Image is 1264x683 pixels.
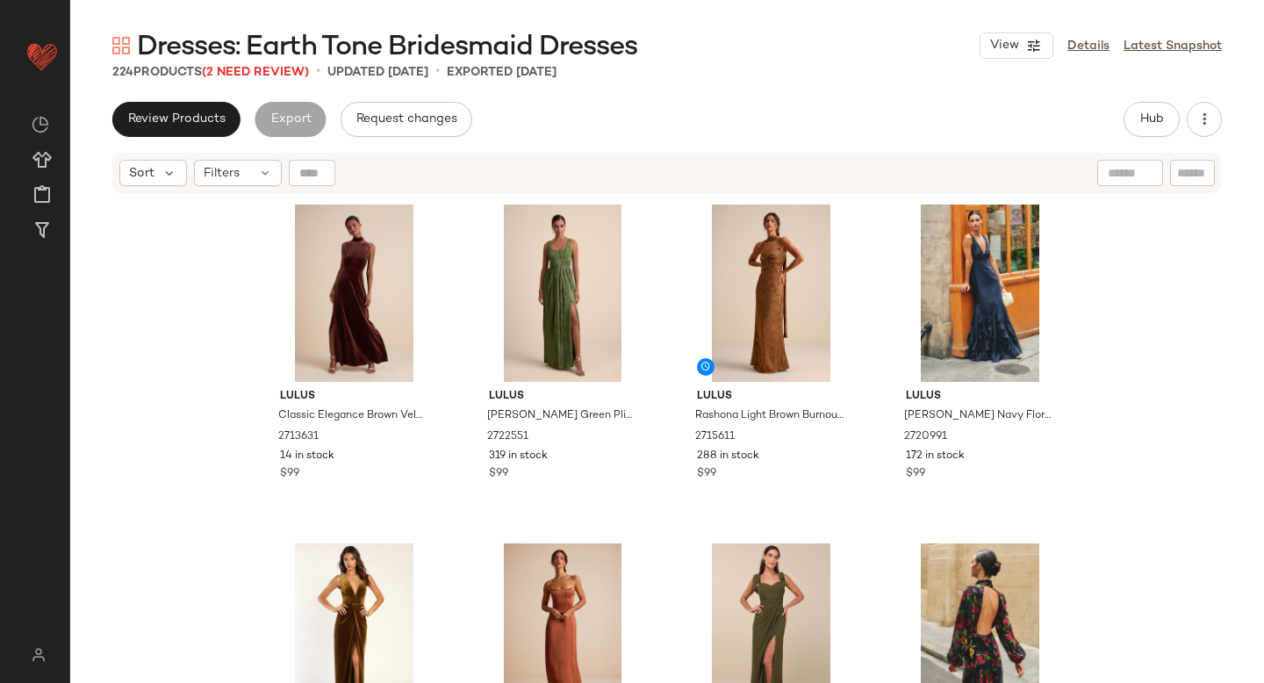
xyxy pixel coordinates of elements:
span: 2722551 [487,429,528,445]
span: 224 [112,66,133,79]
span: Lulus [697,389,845,405]
img: svg%3e [112,37,130,54]
span: Rashona Light Brown Burnout Sash Scarf Maxi Dress [695,408,844,424]
span: Classic Elegance Brown Velvet Sleeveless Mock Neck Maxi Dress [278,408,427,424]
span: Hub [1139,112,1164,126]
span: 14 in stock [280,449,334,464]
span: $99 [489,466,508,482]
span: 172 in stock [906,449,965,464]
img: 13112101_2720991.jpg [892,205,1068,382]
span: Filters [204,164,240,183]
p: Exported [DATE] [447,63,557,82]
span: $99 [697,466,716,482]
span: 319 in stock [489,449,548,464]
span: Dresses: Earth Tone Bridesmaid Dresses [137,30,638,65]
a: Latest Snapshot [1124,37,1222,55]
span: • [316,61,320,83]
img: 2722551_02_front_2025-08-19.jpg [475,205,651,382]
span: Lulus [489,389,637,405]
button: Hub [1124,102,1180,137]
span: Review Products [127,112,226,126]
span: Sort [129,164,154,183]
span: $99 [906,466,925,482]
span: Lulus [906,389,1054,405]
a: Details [1067,37,1110,55]
span: • [435,61,440,83]
span: Request changes [355,112,457,126]
span: 2715611 [695,429,735,445]
p: updated [DATE] [327,63,428,82]
span: View [989,39,1019,53]
img: svg%3e [32,116,49,133]
img: 2715611_02_front_2025-09-24.jpg [683,205,859,382]
img: 2713631_02_front_2025-08-26.jpg [266,205,442,382]
img: heart_red.DM2ytmEG.svg [25,39,60,74]
button: View [980,32,1053,59]
span: Lulus [280,389,428,405]
span: 2720991 [904,429,947,445]
span: $99 [280,466,299,482]
img: svg%3e [21,648,55,662]
span: 288 in stock [697,449,759,464]
div: Products [112,63,309,82]
span: 2713631 [278,429,319,445]
button: Request changes [341,102,472,137]
span: [PERSON_NAME] Green Plisse Square Neck Sash Maxi Dress [487,408,636,424]
span: [PERSON_NAME] Navy Floral Sleeveless Ruffled Maxi Dress [904,408,1052,424]
button: Review Products [112,102,241,137]
span: (2 Need Review) [202,66,309,79]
